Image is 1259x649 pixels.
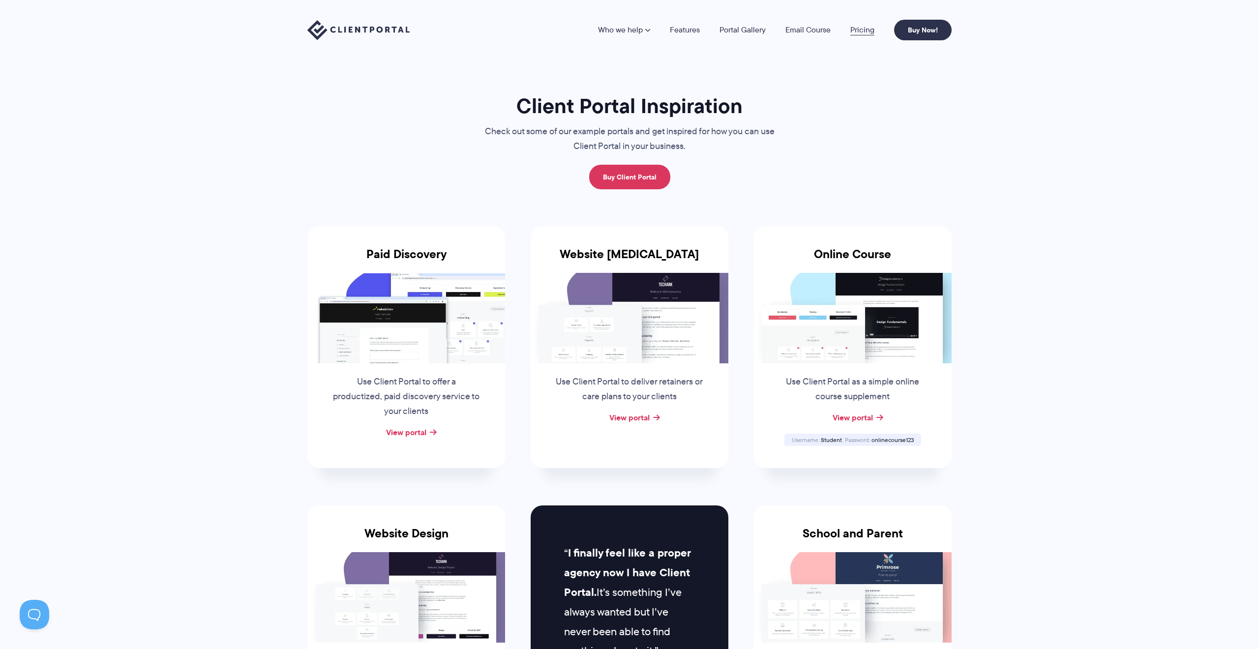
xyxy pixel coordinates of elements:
h3: Paid Discovery [307,247,505,273]
a: Buy Now! [894,20,952,40]
a: Features [670,26,700,34]
iframe: Toggle Customer Support [20,600,49,629]
span: Username [792,436,819,444]
a: Buy Client Portal [589,165,670,189]
h1: Client Portal Inspiration [465,93,794,119]
strong: I finally feel like a proper agency now I have Client Portal. [564,545,690,600]
p: Use Client Portal as a simple online course supplement [778,375,928,404]
a: View portal [609,412,650,423]
a: Who we help [598,26,650,34]
span: Password [845,436,870,444]
a: View portal [386,426,426,438]
span: onlinecourse123 [871,436,914,444]
p: Check out some of our example portals and get inspired for how you can use Client Portal in your ... [465,124,794,154]
a: Portal Gallery [719,26,766,34]
p: Use Client Portal to offer a productized, paid discovery service to your clients [331,375,481,419]
a: Pricing [850,26,874,34]
a: View portal [833,412,873,423]
p: Use Client Portal to deliver retainers or care plans to your clients [555,375,704,404]
h3: School and Parent [754,527,952,552]
h3: Online Course [754,247,952,273]
span: Student [821,436,842,444]
a: Email Course [785,26,831,34]
h3: Website Design [307,527,505,552]
h3: Website [MEDICAL_DATA] [531,247,728,273]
